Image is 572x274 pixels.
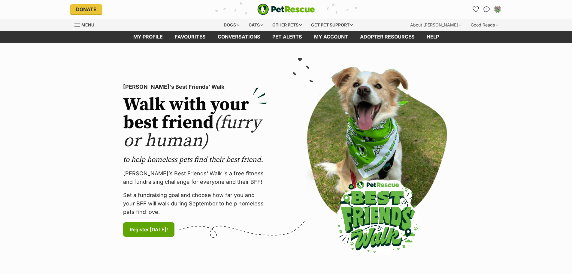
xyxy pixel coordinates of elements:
[268,19,306,31] div: Other pets
[471,5,481,14] a: Favourites
[123,222,174,237] a: Register [DATE]!
[130,226,168,233] span: Register [DATE]!
[127,31,169,43] a: My profile
[212,31,266,43] a: conversations
[244,19,267,31] div: Cats
[421,31,445,43] a: Help
[257,4,315,15] a: PetRescue
[467,19,502,31] div: Good Reads
[70,4,102,14] a: Donate
[123,96,267,150] h2: Walk with your best friend
[257,4,315,15] img: logo-e224e6f780fb5917bec1dbf3a21bbac754714ae5b6737aabdf751b685950b380.svg
[123,191,267,216] p: Set a fundraising goal and choose how far you and your BFF will walk during September to help hom...
[169,31,212,43] a: Favourites
[307,19,357,31] div: Get pet support
[123,112,261,152] span: (furry or human)
[81,22,94,27] span: Menu
[471,5,502,14] ul: Account quick links
[482,5,492,14] a: Conversations
[493,5,502,14] button: My account
[406,19,465,31] div: About [PERSON_NAME]
[123,155,267,165] p: to help homeless pets find their best friend.
[123,83,267,91] p: [PERSON_NAME]'s Best Friends' Walk
[354,31,421,43] a: Adopter resources
[74,19,98,30] a: Menu
[123,169,267,186] p: [PERSON_NAME]’s Best Friends' Walk is a free fitness and fundraising challenge for everyone and t...
[483,6,490,12] img: chat-41dd97257d64d25036548639549fe6c8038ab92f7586957e7f3b1b290dea8141.svg
[495,6,501,12] img: Samuel McCulloch profile pic
[308,31,354,43] a: My account
[219,19,244,31] div: Dogs
[266,31,308,43] a: Pet alerts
